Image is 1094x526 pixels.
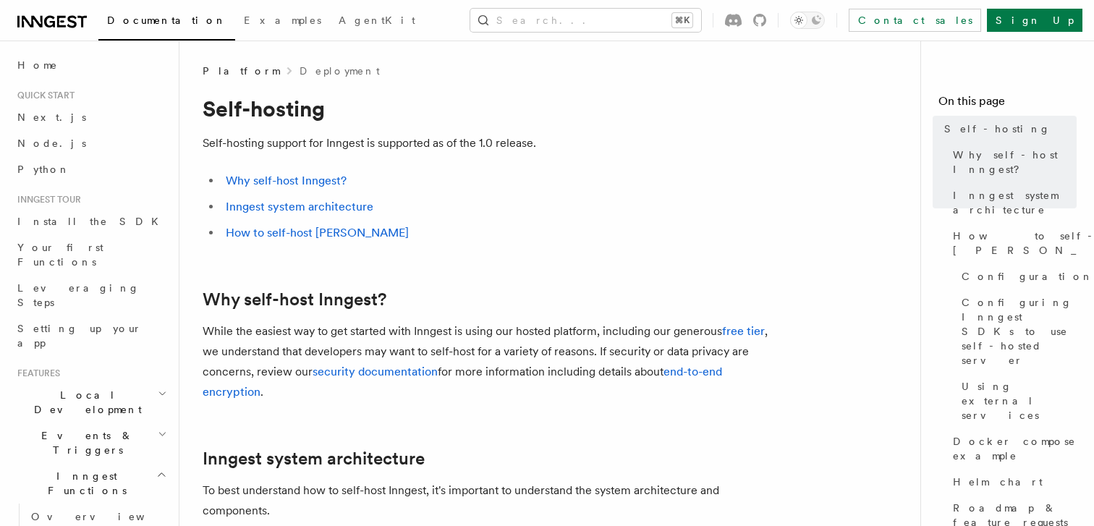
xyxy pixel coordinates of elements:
[938,93,1077,116] h4: On this page
[203,449,425,469] a: Inngest system architecture
[226,200,373,213] a: Inngest system architecture
[470,9,701,32] button: Search...⌘K
[12,463,170,504] button: Inngest Functions
[12,469,156,498] span: Inngest Functions
[12,194,81,205] span: Inngest tour
[947,223,1077,263] a: How to self-host [PERSON_NAME]
[12,315,170,356] a: Setting up your app
[956,373,1077,428] a: Using external services
[953,188,1077,217] span: Inngest system architecture
[235,4,330,39] a: Examples
[12,428,158,457] span: Events & Triggers
[953,434,1077,463] span: Docker compose example
[12,275,170,315] a: Leveraging Steps
[330,4,424,39] a: AgentKit
[12,130,170,156] a: Node.js
[953,475,1043,489] span: Helm chart
[962,269,1093,284] span: Configuration
[962,295,1077,368] span: Configuring Inngest SDKs to use self-hosted server
[203,133,781,153] p: Self-hosting support for Inngest is supported as of the 1.0 release.
[947,428,1077,469] a: Docker compose example
[17,137,86,149] span: Node.js
[722,324,765,338] a: free tier
[226,226,409,239] a: How to self-host [PERSON_NAME]
[17,242,103,268] span: Your first Functions
[203,96,781,122] h1: Self-hosting
[849,9,981,32] a: Contact sales
[12,423,170,463] button: Events & Triggers
[203,321,781,402] p: While the easiest way to get started with Inngest is using our hosted platform, including our gen...
[203,64,279,78] span: Platform
[953,148,1077,177] span: Why self-host Inngest?
[17,216,167,227] span: Install the SDK
[947,469,1077,495] a: Helm chart
[987,9,1082,32] a: Sign Up
[12,90,75,101] span: Quick start
[313,365,438,378] a: security documentation
[17,282,140,308] span: Leveraging Steps
[12,382,170,423] button: Local Development
[12,104,170,130] a: Next.js
[244,14,321,26] span: Examples
[947,142,1077,182] a: Why self-host Inngest?
[956,289,1077,373] a: Configuring Inngest SDKs to use self-hosted server
[947,182,1077,223] a: Inngest system architecture
[226,174,347,187] a: Why self-host Inngest?
[790,12,825,29] button: Toggle dark mode
[12,156,170,182] a: Python
[12,234,170,275] a: Your first Functions
[672,13,692,27] kbd: ⌘K
[938,116,1077,142] a: Self-hosting
[12,368,60,379] span: Features
[339,14,415,26] span: AgentKit
[17,111,86,123] span: Next.js
[17,164,70,175] span: Python
[203,480,781,521] p: To best understand how to self-host Inngest, it's important to understand the system architecture...
[17,323,142,349] span: Setting up your app
[944,122,1051,136] span: Self-hosting
[300,64,380,78] a: Deployment
[107,14,226,26] span: Documentation
[956,263,1077,289] a: Configuration
[203,289,386,310] a: Why self-host Inngest?
[962,379,1077,423] span: Using external services
[98,4,235,41] a: Documentation
[12,208,170,234] a: Install the SDK
[12,388,158,417] span: Local Development
[12,52,170,78] a: Home
[17,58,58,72] span: Home
[31,511,180,522] span: Overview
